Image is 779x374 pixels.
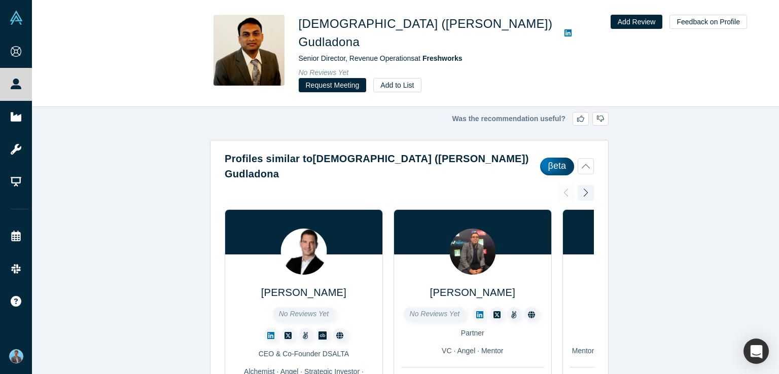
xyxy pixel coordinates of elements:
button: Add to List [373,78,421,92]
h2: Profiles similar to [DEMOGRAPHIC_DATA] ([PERSON_NAME]) Gudladona [225,151,537,181]
button: Feedback on Profile [669,15,747,29]
a: [PERSON_NAME] [261,287,346,298]
span: Partner [461,329,484,337]
span: No Reviews Yet [279,310,329,318]
img: Alchemist Vault Logo [9,11,23,25]
img: Venkata (Sai Krishna) Gudladona's Profile Image [214,15,285,86]
h1: [DEMOGRAPHIC_DATA] ([PERSON_NAME]) Gudladona [299,15,553,51]
span: No Reviews Yet [410,310,460,318]
div: βeta [540,158,574,175]
img: Akshay Panse's Account [9,349,23,363]
a: Freshworks [422,54,463,62]
button: Add Review [611,15,663,29]
button: Request Meeting [299,78,367,92]
a: [PERSON_NAME] [430,287,515,298]
img: Jon Ozdoruk's Profile Image [280,229,327,275]
span: Senior Director, Revenue Operations at [299,54,463,62]
img: Jay Levy's Profile Image [449,229,495,275]
span: No Reviews Yet [299,68,349,77]
div: Mentor · Angel · Lecturer · Strategic Investor [570,346,713,356]
div: VC · Angel · Mentor [401,346,544,356]
button: Profiles similar to[DEMOGRAPHIC_DATA] ([PERSON_NAME]) Gudladonaβeta [225,151,594,181]
div: Was the recommendation useful? [210,112,609,126]
span: CEO & Co-Founder DSALTA [259,350,349,358]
